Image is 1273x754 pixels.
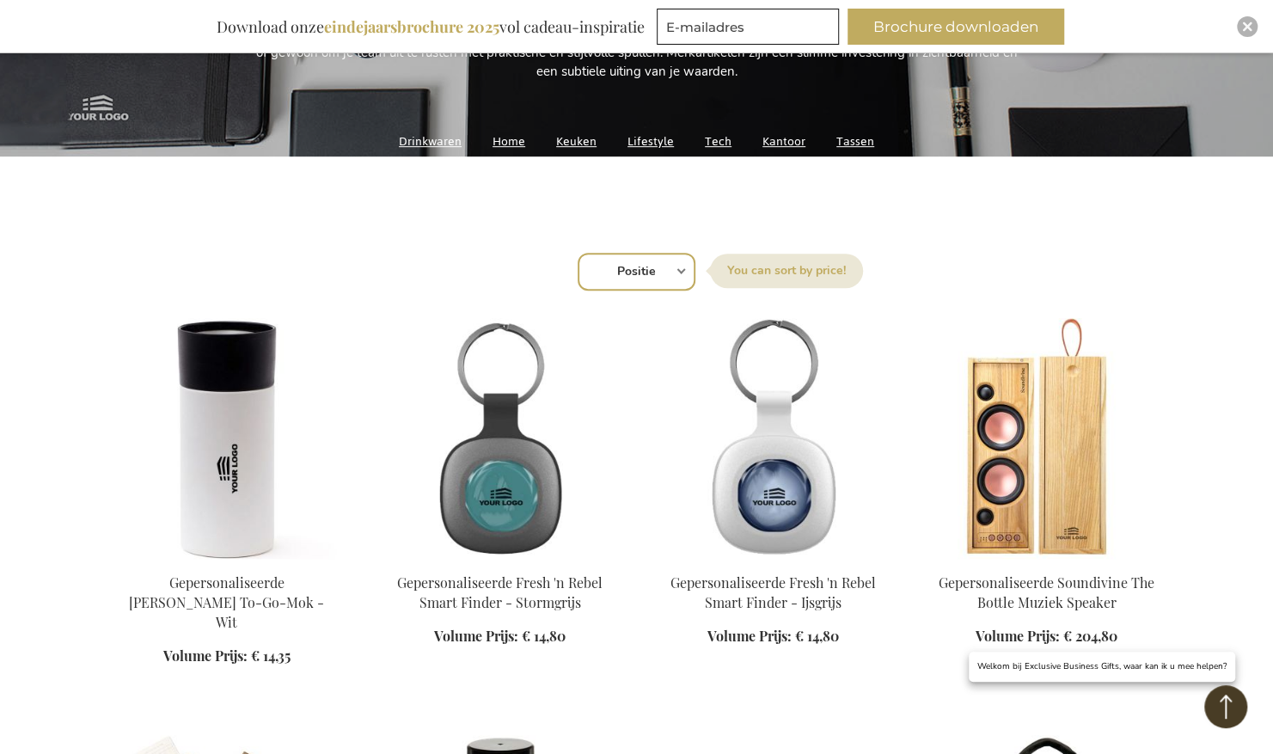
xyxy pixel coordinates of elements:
[209,9,652,45] div: Download onze vol cadeau-inspiratie
[657,9,839,45] input: E-mailadres
[104,552,350,568] a: Personalised Otis Thermo To-Go-Mug
[705,130,731,153] a: Tech
[924,552,1170,568] a: Personalised Soundivine The Bottle Music Speaker
[104,318,350,559] img: Personalised Otis Thermo To-Go-Mug
[1237,16,1258,37] div: Close
[657,9,844,50] form: marketing offers and promotions
[377,318,623,559] img: Personalised Fresh 'n Rebel Smart Finder - Storm Grey
[377,552,623,568] a: Personalised Fresh 'n Rebel Smart Finder - Storm Grey
[163,647,291,666] a: Volume Prijs: € 14,35
[399,130,462,153] a: Drinkwaren
[522,627,566,645] span: € 14,80
[848,9,1064,45] button: Brochure downloaden
[836,130,874,153] a: Tassen
[976,627,1117,647] a: Volume Prijs: € 204,80
[324,16,499,37] b: eindejaarsbrochure 2025
[762,130,805,153] a: Kantoor
[1063,627,1117,645] span: € 204,80
[795,627,839,645] span: € 14,80
[163,647,248,665] span: Volume Prijs:
[670,573,876,611] a: Gepersonaliseerde Fresh 'n Rebel Smart Finder - Ijsgrijs
[493,130,525,153] a: Home
[627,130,674,153] a: Lifestyle
[397,573,603,611] a: Gepersonaliseerde Fresh 'n Rebel Smart Finder - Stormgrijs
[129,573,324,631] a: Gepersonaliseerde [PERSON_NAME] To-Go-Mok - Wit
[1242,21,1252,32] img: Close
[651,552,897,568] a: Personalised Fresh 'n Rebel Smart Finder - Storm Grey
[434,627,566,647] a: Volume Prijs: € 14,80
[707,627,839,647] a: Volume Prijs: € 14,80
[434,627,518,645] span: Volume Prijs:
[707,627,792,645] span: Volume Prijs:
[556,130,597,153] a: Keuken
[251,647,291,665] span: € 14,35
[924,318,1170,559] img: Personalised Soundivine The Bottle Music Speaker
[939,573,1154,611] a: Gepersonaliseerde Soundivine The Bottle Muziek Speaker
[651,318,897,559] img: Personalised Fresh 'n Rebel Smart Finder - Storm Grey
[710,254,863,288] label: Sorteer op
[976,627,1060,645] span: Volume Prijs:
